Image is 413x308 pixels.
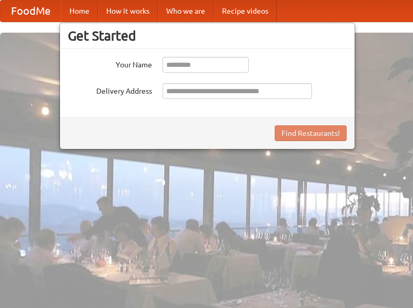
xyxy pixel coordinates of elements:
[275,125,347,141] button: Find Restaurants!
[158,1,214,22] a: Who we are
[68,57,152,70] label: Your Name
[1,1,61,22] a: FoodMe
[68,83,152,96] label: Delivery Address
[214,1,277,22] a: Recipe videos
[68,28,347,44] h3: Get Started
[98,1,158,22] a: How it works
[61,1,98,22] a: Home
